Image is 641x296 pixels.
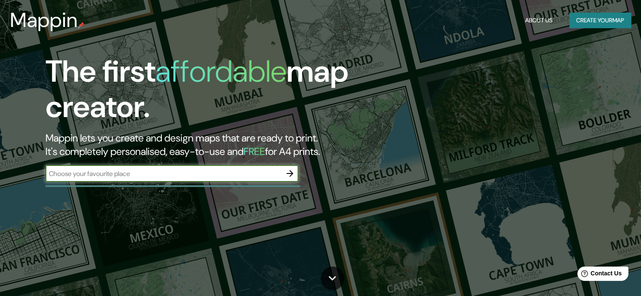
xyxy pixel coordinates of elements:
h2: Mappin lets you create and design maps that are ready to print. It's completely personalised, eas... [46,131,366,158]
h1: affordable [156,52,287,91]
h1: The first map creator. [46,54,366,131]
img: mappin-pin [78,22,85,29]
iframe: Help widget launcher [566,263,632,287]
h5: FREE [244,145,265,158]
button: Create yourmap [569,13,631,28]
h3: Mappin [10,8,78,32]
button: About Us [522,13,556,28]
input: Choose your favourite place [46,169,282,179]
